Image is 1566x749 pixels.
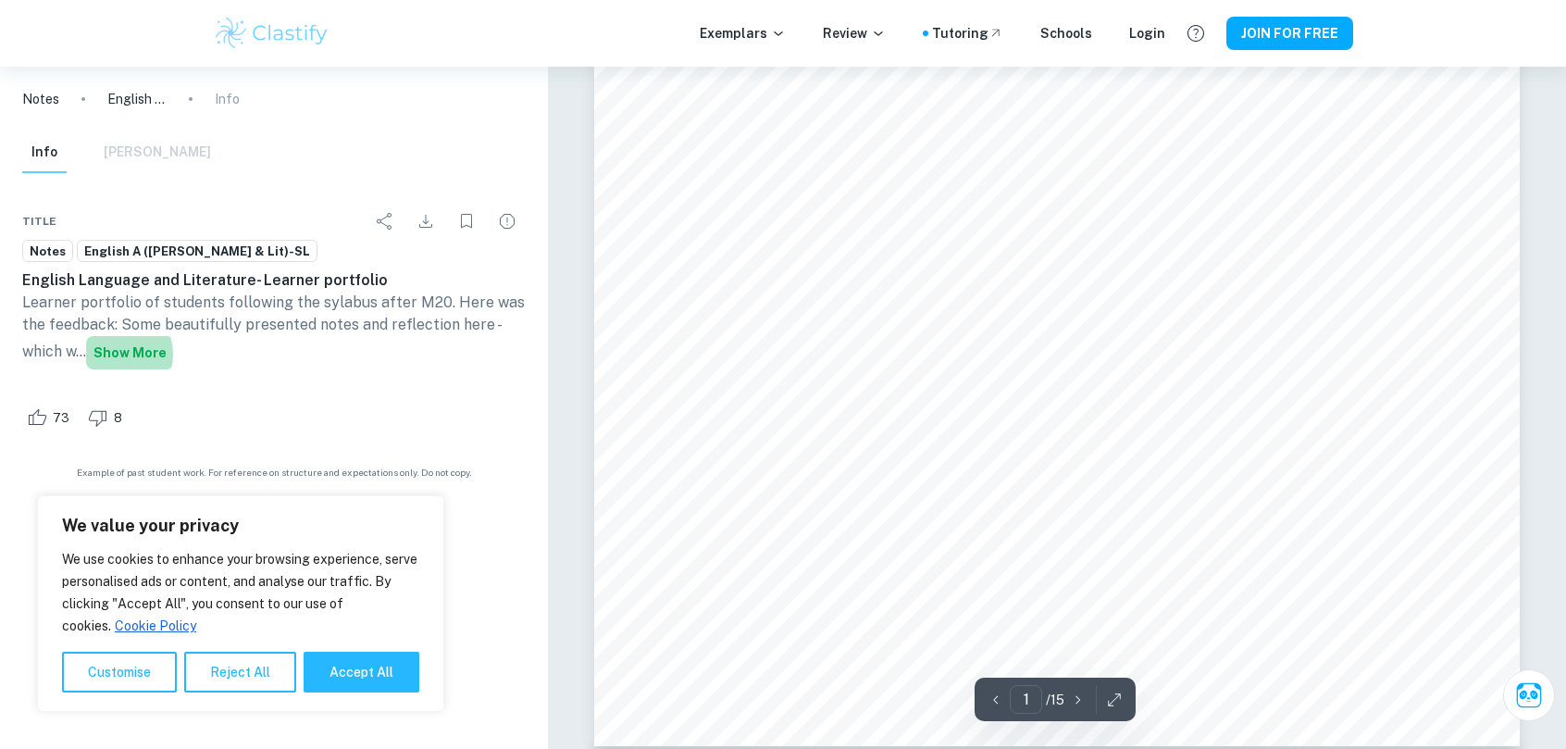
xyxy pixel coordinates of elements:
[1040,23,1092,44] a: Schools
[213,15,330,52] img: Clastify logo
[22,89,59,109] a: Notes
[215,89,240,109] p: Info
[22,213,56,230] span: Title
[407,203,444,240] div: Download
[62,515,419,537] p: We value your privacy
[86,336,174,369] button: Show more
[78,243,317,261] span: English A ([PERSON_NAME] & Lit)-SL
[104,409,132,428] span: 8
[62,652,177,693] button: Customise
[932,23,1003,44] a: Tutoring
[22,132,67,173] button: Info
[23,243,72,261] span: Notes
[22,240,73,263] a: Notes
[367,203,404,240] div: Share
[22,292,526,369] p: Learner portfolio of students following the sylabus after M20. Here was the feedback: Some beauti...
[62,548,419,637] p: We use cookies to enhance your browsing experience, serve personalised ads or content, and analys...
[448,203,485,240] div: Bookmark
[83,403,132,432] div: Dislike
[1129,23,1165,44] a: Login
[37,495,444,712] div: We value your privacy
[823,23,886,44] p: Review
[1226,17,1353,50] button: JOIN FOR FREE
[304,652,419,693] button: Accept All
[1180,18,1212,49] button: Help and Feedback
[1046,690,1064,710] p: / 15
[107,89,167,109] p: English Language and Literature- Learner portfolio
[22,403,80,432] div: Like
[489,203,526,240] div: Report issue
[77,240,317,263] a: English A ([PERSON_NAME] & Lit)-SL
[43,409,80,428] span: 73
[1503,669,1555,721] button: Ask Clai
[22,466,526,480] span: Example of past student work. For reference on structure and expectations only. Do not copy.
[700,23,786,44] p: Exemplars
[22,269,526,292] h6: English Language and Literature- Learner portfolio
[114,618,197,634] a: Cookie Policy
[184,652,296,693] button: Reject All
